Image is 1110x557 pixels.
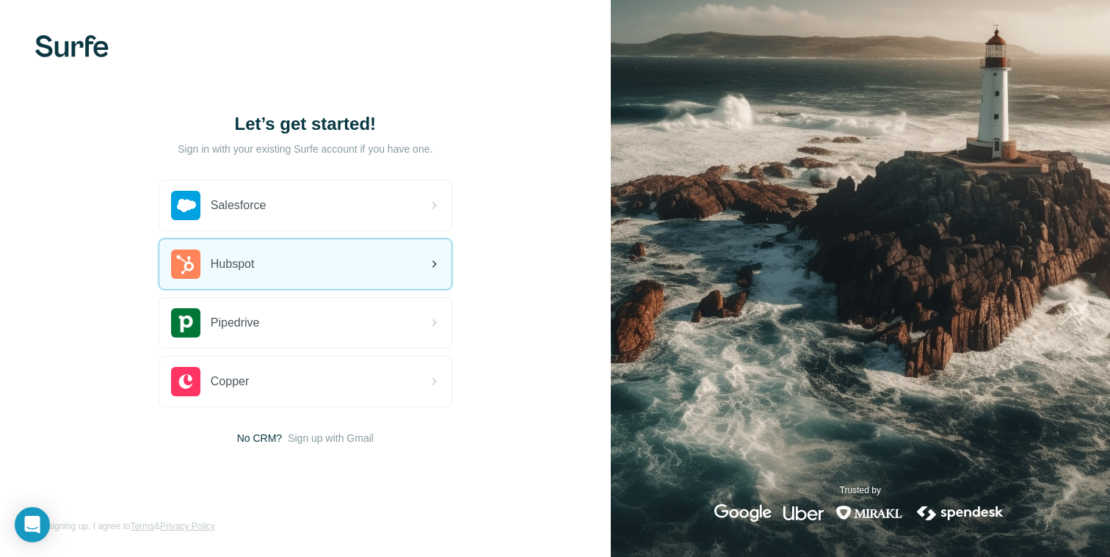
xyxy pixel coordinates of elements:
img: uber's logo [783,504,824,522]
img: hubspot's logo [171,250,200,279]
img: copper's logo [171,367,200,396]
a: Privacy Policy [160,521,215,531]
span: Copper [211,373,249,390]
span: By signing up, I agree to & [35,520,215,533]
p: Trusted by [840,484,881,497]
span: No CRM? [237,431,282,445]
div: Open Intercom Messenger [15,507,50,542]
img: Surfe's logo [35,35,109,57]
a: Terms [130,521,154,531]
img: spendesk's logo [915,504,1006,522]
span: Salesforce [211,197,266,214]
span: Pipedrive [211,314,260,332]
p: Sign in with your existing Surfe account if you have one. [178,142,432,156]
button: Sign up with Gmail [288,431,374,445]
img: google's logo [714,504,772,522]
img: pipedrive's logo [171,308,200,338]
span: Hubspot [211,255,255,273]
h1: Let’s get started! [159,112,452,136]
img: mirakl's logo [835,504,903,522]
img: salesforce's logo [171,191,200,220]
